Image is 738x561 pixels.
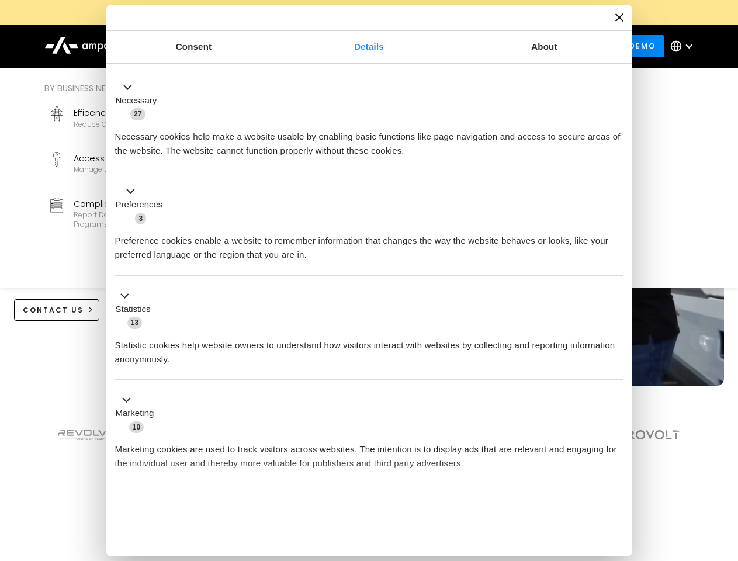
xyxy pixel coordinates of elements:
[74,106,208,119] div: Efficency
[127,317,143,328] span: 13
[129,421,144,433] span: 10
[23,305,84,316] div: CONTACT US
[611,430,680,439] img: Aerovolt Logo
[135,213,146,224] span: 3
[115,121,623,158] div: Necessary cookies help make a website usable by enabling basic functions like page navigation and...
[115,185,170,226] button: Preferences (3)
[193,499,204,511] span: 2
[14,299,100,321] a: CONTACT US
[115,497,211,512] button: Unclassified (2)
[74,210,227,228] div: Report data and stay compliant with EV programs
[115,434,623,470] div: Marketing cookies are used to track visitors across websites. The intention is to display ads tha...
[115,225,623,262] div: Preference cookies enable a website to remember information that changes the way the website beha...
[74,152,214,165] div: Access Control
[44,147,231,188] a: Access ControlManage EV charger security and access
[116,407,154,420] label: Marketing
[115,80,164,121] button: Necessary (27)
[44,82,423,95] div: By business need
[130,108,145,120] span: 27
[457,31,632,63] a: About
[115,393,161,434] button: Marketing (10)
[106,6,632,19] a: New Webinars: Register to Upcoming WebinarsREGISTER HERE
[615,13,623,22] button: Close banner
[74,165,214,174] div: Manage EV charger security and access
[115,330,623,366] div: Statistic cookies help website owners to understand how visitors interact with websites by collec...
[282,31,457,63] a: Details
[74,120,208,129] div: Reduce grid contraints and fuel costs
[115,289,158,330] button: Statistics (13)
[106,31,282,63] a: Consent
[116,303,151,316] label: Statistics
[74,198,227,210] div: Compliance
[116,198,163,212] label: Preferences
[44,102,231,143] a: EfficencyReduce grid contraints and fuel costs
[44,193,231,234] a: ComplianceReport data and stay compliant with EV programs
[455,513,623,547] button: Okay
[116,94,157,108] label: Necessary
